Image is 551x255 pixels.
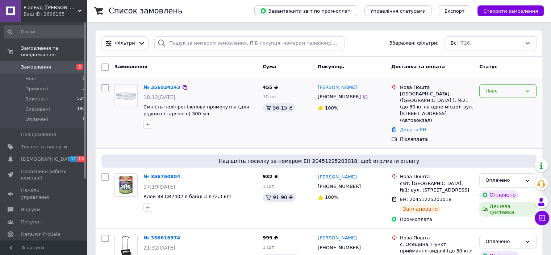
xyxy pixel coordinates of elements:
[485,87,522,95] div: Нове
[260,8,351,14] span: Завантажити звіт по пром-оплаті
[263,174,278,179] span: 932 ₴
[109,7,182,15] h1: Список замовлень
[24,4,78,11] span: РіалБуд (ФОП Кавецький Ю.І.)
[459,40,472,46] span: (726)
[391,64,445,69] span: Доставка та оплата
[21,231,60,238] span: Каталог ProSale
[400,235,473,241] div: Нова Пошта
[25,75,36,82] span: Нові
[21,45,87,58] span: Замовлення та повідомлення
[535,211,549,225] button: Чат з покупцем
[400,84,473,91] div: Нова Пошта
[325,194,338,200] span: 100%
[325,105,338,111] span: 100%
[370,8,426,14] span: Управління статусами
[316,243,362,252] div: [PHONE_NUMBER]
[21,206,40,213] span: Відгуки
[114,64,147,69] span: Замовлення
[316,92,362,102] div: [PHONE_NUMBER]
[477,5,544,16] button: Створити замовлення
[21,187,67,200] span: Панель управління
[439,5,471,16] button: Експорт
[400,205,441,213] div: Заплановано
[82,116,85,123] span: 7
[143,94,175,100] span: 18:12[DATE]
[143,235,180,240] a: № 356616974
[263,94,279,99] span: 70 шт.
[154,36,345,50] input: Пошук за номером замовлення, ПІБ покупця, номером телефону, Email, номером накладної
[21,168,67,181] span: Показники роботи компанії
[444,8,465,14] span: Експорт
[263,235,278,240] span: 999 ₴
[263,244,276,250] span: 1 шт.
[400,91,473,124] div: [GEOGRAPHIC_DATA] ([GEOGRAPHIC_DATA].), №21 (до 30 кг на одне місце): вул. [STREET_ADDRESS] (Авто...
[263,64,276,69] span: Cума
[389,40,439,47] span: Збережені фільтри:
[25,106,50,112] span: Скасовані
[263,85,278,90] span: 455 ₴
[479,64,497,69] span: Статус
[21,64,51,70] span: Замовлення
[25,86,48,92] span: Прийняті
[104,157,534,165] span: Надішліть посилку за номером ЕН 20451225203018, щоб отримати оплату
[400,173,473,180] div: Нова Пошта
[318,174,357,181] a: [PERSON_NAME]
[400,216,473,223] div: Пром-оплата
[77,96,85,102] span: 524
[479,190,518,199] div: Оплачено
[114,173,138,197] a: Фото товару
[82,86,85,92] span: 3
[25,96,48,102] span: Виконані
[254,5,357,16] button: Завантажити звіт по пром-оплаті
[479,202,537,217] div: Дешева доставка
[77,156,85,162] span: 13
[318,235,357,242] a: [PERSON_NAME]
[485,177,522,184] div: Оплачено
[77,106,85,112] span: 190
[318,64,344,69] span: Покупець
[24,11,87,17] div: Ваш ID: 2698135
[114,84,138,107] a: Фото товару
[318,84,357,91] a: [PERSON_NAME]
[82,75,85,82] span: 2
[25,116,48,123] span: Оплачені
[21,144,67,150] span: Товари та послуги
[143,184,175,190] span: 17:19[DATE]
[364,5,431,16] button: Управління статусами
[316,182,362,191] div: [PHONE_NUMBER]
[115,174,137,196] img: Фото товару
[21,219,41,225] span: Покупці
[400,127,426,132] a: Додати ЕН
[483,8,538,14] span: Створити замовлення
[143,194,231,199] a: Клей 88 CR2402 в банці 3 л (2,3 кг)
[400,197,451,202] span: ЕН: 20451225203018
[451,40,458,47] span: Всі
[21,156,75,163] span: [DEMOGRAPHIC_DATA]
[143,104,249,116] a: Ємність поліпропіленова прямокутна (для рідкого і гарячого) 300 мл
[470,8,544,13] a: Створити замовлення
[4,25,85,38] input: Пошук
[143,174,180,179] a: № 356750884
[400,136,473,143] div: Післяплата
[400,180,473,193] div: смт. [GEOGRAPHIC_DATA], №1: вул. [STREET_ADDRESS]
[263,184,276,189] span: 1 шт.
[143,245,175,251] span: 21:32[DATE]
[263,193,296,202] div: 91.90 ₴
[263,103,296,112] div: 56.15 ₴
[21,131,56,138] span: Повідомлення
[115,88,137,103] img: Фото товару
[76,64,83,70] span: 2
[69,156,77,162] span: 11
[485,238,522,246] div: Оплачено
[115,40,135,47] span: Фільтри
[143,85,180,90] a: № 356924243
